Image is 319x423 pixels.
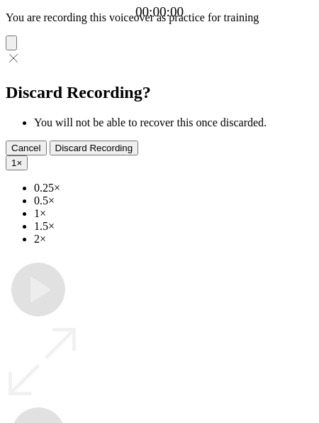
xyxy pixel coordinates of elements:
li: 1× [34,207,313,220]
li: 0.5× [34,194,313,207]
li: 1.5× [34,220,313,233]
li: You will not be able to recover this once discarded. [34,116,313,129]
button: 1× [6,155,28,170]
a: 00:00:00 [135,4,184,20]
li: 2× [34,233,313,246]
h2: Discard Recording? [6,83,313,102]
li: 0.25× [34,182,313,194]
span: 1 [11,158,16,168]
button: Cancel [6,141,47,155]
p: You are recording this voiceover as practice for training [6,11,313,24]
button: Discard Recording [50,141,139,155]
